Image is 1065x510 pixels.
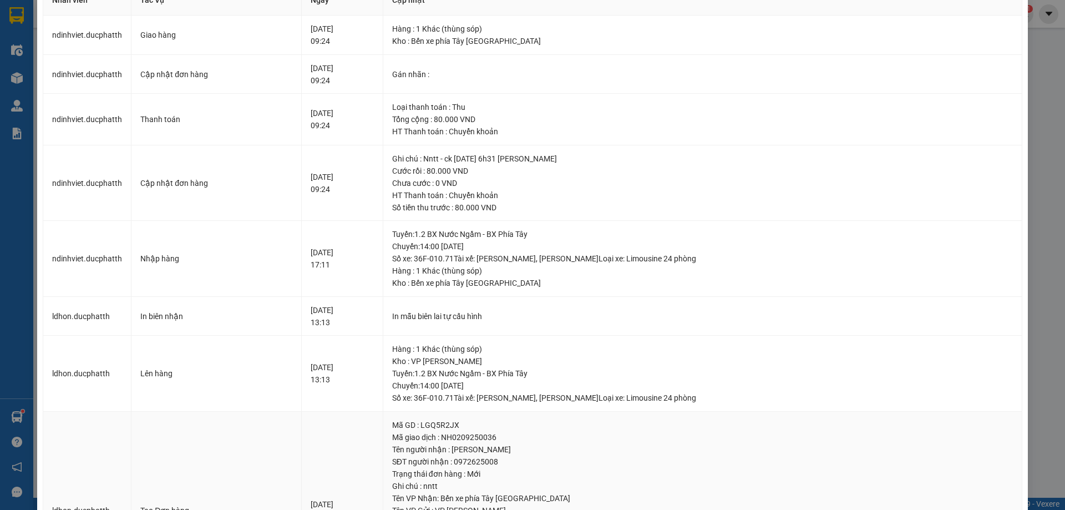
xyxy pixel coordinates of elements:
div: Hàng : 1 Khác (thùng sóp) [392,265,1013,277]
div: In biên nhận [140,310,292,322]
div: [DATE] 09:24 [311,62,374,87]
div: Cước rồi : 80.000 VND [392,165,1013,177]
div: [DATE] 13:13 [311,304,374,329]
div: Kho : VP [PERSON_NAME] [392,355,1013,367]
td: ndinhviet.ducphatth [43,145,131,221]
div: Tổng cộng : 80.000 VND [392,113,1013,125]
td: ndinhviet.ducphatth [43,94,131,145]
div: [DATE] 09:24 [311,171,374,195]
div: Thanh toán [140,113,292,125]
td: ndinhviet.ducphatth [43,16,131,55]
div: [DATE] 09:24 [311,23,374,47]
td: ndinhviet.ducphatth [43,221,131,297]
div: Ghi chú : nntt [392,480,1013,492]
div: In mẫu biên lai tự cấu hình [392,310,1013,322]
div: Giao hàng [140,29,292,41]
div: Tuyến : 1.2 BX Nước Ngầm - BX Phía Tây Chuyến: 14:00 [DATE] Số xe: 36F-010.71 Tài xế: [PERSON_NAM... [392,367,1013,404]
div: Chưa cước : 0 VND [392,177,1013,189]
div: Mã GD : LGQ5R2JX [392,419,1013,431]
div: Loại thanh toán : Thu [392,101,1013,113]
td: ldhon.ducphatth [43,336,131,412]
div: Tuyến : 1.2 BX Nước Ngầm - BX Phía Tây Chuyến: 14:00 [DATE] Số xe: 36F-010.71 Tài xế: [PERSON_NAM... [392,228,1013,265]
div: Trạng thái đơn hàng : Mới [392,468,1013,480]
div: Kho : Bến xe phía Tây [GEOGRAPHIC_DATA] [392,35,1013,47]
div: [DATE] 17:11 [311,246,374,271]
div: Nhập hàng [140,253,292,265]
div: Tên người nhận : [PERSON_NAME] [392,443,1013,456]
div: Số tiền thu trước : 80.000 VND [392,201,1013,214]
div: Hàng : 1 Khác (thùng sóp) [392,23,1013,35]
div: Cập nhật đơn hàng [140,68,292,80]
div: SĐT người nhận : 0972625008 [392,456,1013,468]
div: Mã giao dịch : NH0209250036 [392,431,1013,443]
td: ldhon.ducphatth [43,297,131,336]
div: [DATE] 09:24 [311,107,374,132]
div: Kho : Bến xe phía Tây [GEOGRAPHIC_DATA] [392,277,1013,289]
div: Hàng : 1 Khác (thùng sóp) [392,343,1013,355]
div: Lên hàng [140,367,292,380]
div: Ghi chú : Nntt - ck [DATE] 6h31 [PERSON_NAME] [392,153,1013,165]
div: [DATE] 13:13 [311,361,374,386]
div: Gán nhãn : [392,68,1013,80]
div: HT Thanh toán : Chuyển khoản [392,125,1013,138]
div: HT Thanh toán : Chuyển khoản [392,189,1013,201]
div: Cập nhật đơn hàng [140,177,292,189]
td: ndinhviet.ducphatth [43,55,131,94]
div: Tên VP Nhận: Bến xe phía Tây [GEOGRAPHIC_DATA] [392,492,1013,504]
